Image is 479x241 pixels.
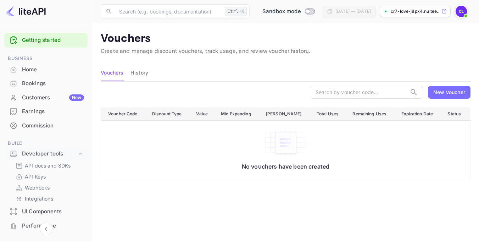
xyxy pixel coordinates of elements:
div: Webhooks [13,182,85,193]
div: Integrations [13,193,85,204]
span: Sandbox mode [262,7,301,16]
div: New voucher [433,88,465,96]
th: Status [442,107,470,120]
a: API docs and SDKs [16,162,82,169]
a: Performance [4,219,88,232]
p: Create and manage discount vouchers, track usage, and review voucher history. [101,47,470,56]
th: Discount Type [146,107,191,120]
a: Earnings [4,105,88,118]
input: Search by voucher code... [310,86,407,99]
div: Developer tools [22,150,77,158]
div: Home [22,66,84,74]
div: Getting started [4,33,88,48]
div: Home [4,63,88,77]
th: Expiration Date [396,107,442,120]
img: cR7 Love [456,6,467,17]
button: Vouchers [101,64,123,81]
div: Bookings [22,80,84,88]
p: Vouchers [101,32,470,46]
img: LiteAPI logo [6,6,46,17]
img: No vouchers have been created [264,128,307,158]
div: [DATE] — [DATE] [335,8,371,15]
div: Developer tools [4,148,88,160]
a: API Keys [16,173,82,180]
div: Performance [4,219,88,233]
th: Value [190,107,215,120]
a: UI Components [4,205,88,218]
th: Total Uses [311,107,347,120]
div: API Keys [13,171,85,182]
p: No vouchers have been created [108,163,463,170]
p: cr7-love-j8px4.nuitee.... [391,8,440,15]
div: New [69,94,84,101]
p: API Keys [25,173,46,180]
div: Customers [22,94,84,102]
div: Performance [22,222,84,230]
th: Voucher Code [101,107,146,120]
a: Bookings [4,77,88,90]
a: Commission [4,119,88,132]
div: Commission [22,122,84,130]
span: Build [4,139,88,147]
a: CustomersNew [4,91,88,104]
button: Collapse navigation [40,223,52,235]
th: [PERSON_NAME] [260,107,311,120]
div: CustomersNew [4,91,88,105]
p: API docs and SDKs [25,162,71,169]
div: Ctrl+K [225,7,247,16]
div: Earnings [22,108,84,116]
input: Search (e.g. bookings, documentation) [115,4,222,18]
th: Min Expending [215,107,260,120]
button: History [130,64,148,81]
div: UI Components [22,208,84,216]
div: Switch to Production mode [260,7,317,16]
span: Business [4,55,88,62]
th: Remaining Uses [347,107,396,120]
a: Getting started [22,36,84,44]
div: API docs and SDKs [13,160,85,171]
p: Integrations [25,195,53,202]
div: Commission [4,119,88,133]
div: UI Components [4,205,88,219]
p: Webhooks [25,184,50,191]
a: Integrations [16,195,82,202]
a: Home [4,63,88,76]
a: Webhooks [16,184,82,191]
